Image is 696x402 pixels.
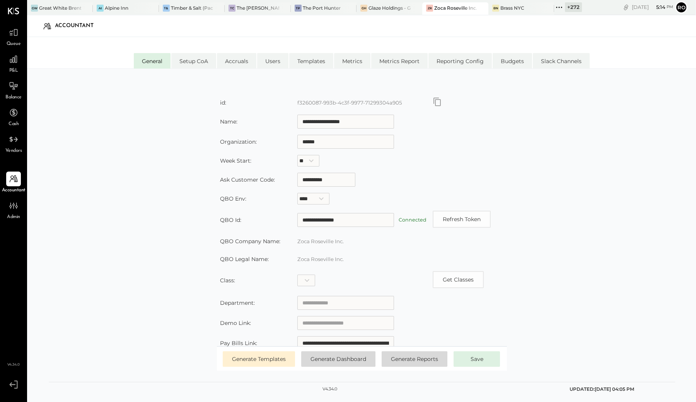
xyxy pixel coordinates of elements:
li: Reporting Config [428,53,492,69]
li: Accruals [217,53,256,69]
label: Name: [220,118,237,125]
label: Ask Customer Code: [220,176,275,183]
span: Cash [9,121,19,128]
div: Accountant [55,20,101,32]
button: Ro [675,1,687,14]
label: QBO Company Name: [220,238,280,245]
a: Cash [0,105,27,128]
button: Save [454,351,500,367]
button: Copy id [433,97,442,107]
label: Zoca Roseville Inc. [297,238,344,244]
a: Queue [0,25,27,48]
label: Department: [220,299,255,306]
li: General [134,53,171,69]
a: Accountant [0,172,27,194]
label: QBO Legal Name: [220,256,269,263]
button: Generate Dashboard [301,351,375,367]
span: Generate Reports [391,356,438,362]
span: Vendors [5,148,22,155]
label: Demo Link: [220,320,251,326]
li: Budgets [493,53,532,69]
span: Generate Dashboard [310,356,366,362]
label: id: [220,99,226,106]
label: Zoca Roseville Inc. [297,256,344,262]
div: ZR [426,5,433,12]
span: Queue [7,41,21,48]
li: Setup CoA [171,53,216,69]
label: QBO Id: [220,216,241,223]
span: Generate Templates [232,356,286,362]
div: Alpine Inn [105,5,128,11]
span: Accountant [2,187,26,194]
span: Balance [5,94,22,101]
label: Class: [220,277,235,284]
a: Vendors [0,132,27,155]
li: Metrics [334,53,370,69]
div: GH [360,5,367,12]
button: Refresh Token [433,211,491,228]
button: Generate Reports [382,351,447,367]
li: Users [257,53,288,69]
div: Great White Brentwood [39,5,81,11]
div: AI [97,5,104,12]
div: [DATE] [632,3,673,11]
label: QBO Env: [220,195,246,202]
div: T& [163,5,170,12]
label: Organization: [220,138,257,145]
span: Admin [7,214,20,221]
span: Save [471,356,483,362]
span: UPDATED: [DATE] 04:05 PM [570,386,634,392]
div: + 272 [565,2,582,12]
div: The [PERSON_NAME] [237,5,279,11]
div: GW [31,5,38,12]
div: Brass NYC [500,5,524,11]
div: TP [295,5,302,12]
label: Connected [399,217,426,223]
div: The Port Hunter [303,5,341,11]
a: P&L [0,52,27,74]
div: BN [492,5,499,12]
div: Timber & Salt (Pacific Dining CA1 LLC) [171,5,213,11]
div: v 4.34.0 [322,386,337,392]
label: Week Start: [220,157,251,164]
span: P&L [9,67,18,74]
label: f3260087-993b-4c3f-9977-71299304a905 [297,100,402,106]
label: Pay Bills Link: [220,340,257,347]
button: Copy id [433,271,484,288]
li: Slack Channels [533,53,590,69]
div: Glaze Holdings - Glaze Teriyaki Holdings LLC [368,5,411,11]
a: Admin [0,198,27,221]
li: Templates [289,53,333,69]
div: TC [229,5,235,12]
button: Generate Templates [223,351,295,367]
div: copy link [622,3,630,11]
div: Zoca Roseville Inc. [434,5,476,11]
a: Balance [0,79,27,101]
li: Metrics Report [371,53,428,69]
